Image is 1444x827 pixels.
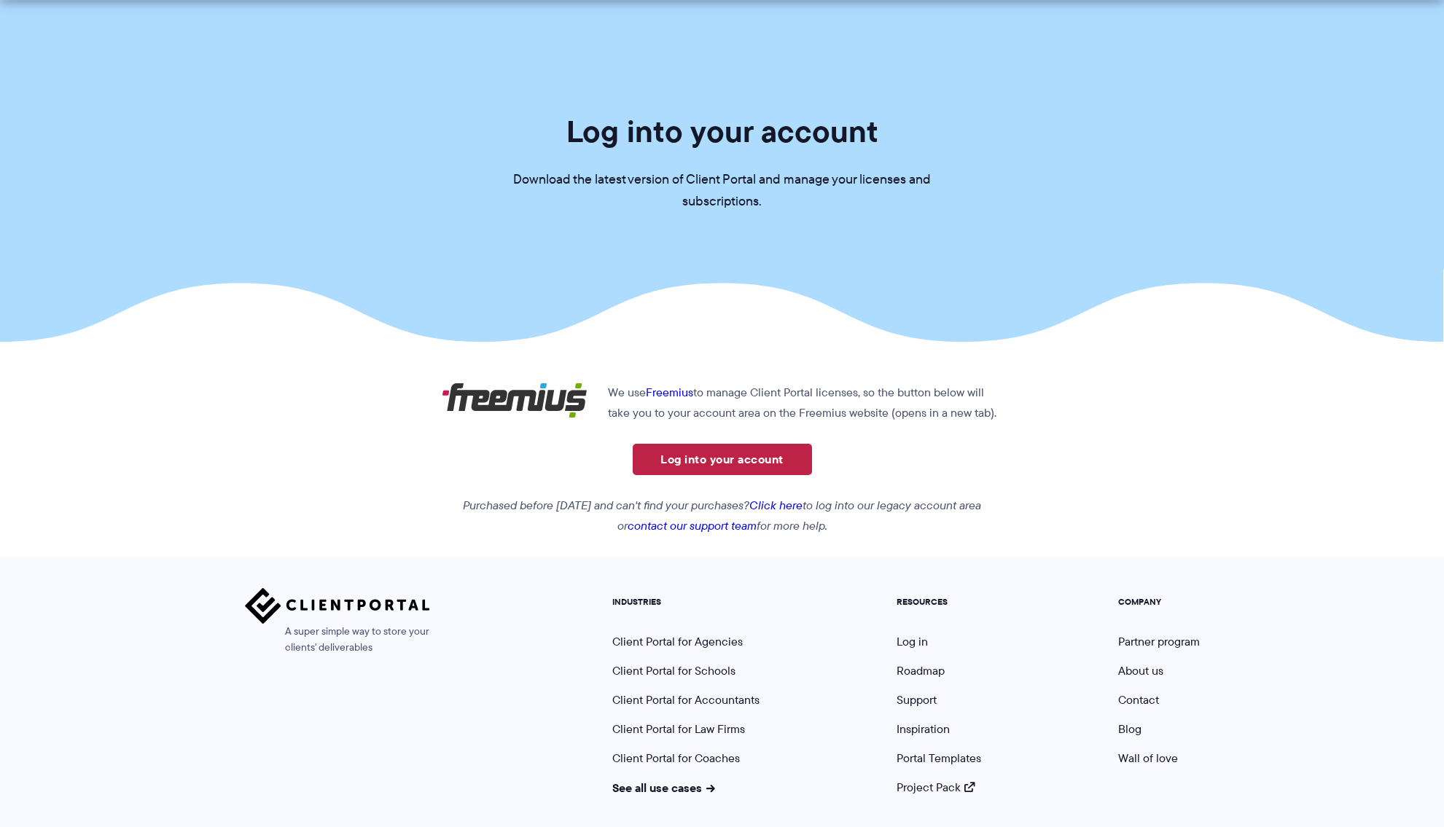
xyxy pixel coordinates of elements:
a: Log in [897,633,928,650]
h1: Log into your account [566,112,878,151]
span: A super simple way to store your clients' deliverables [245,624,430,656]
a: Client Portal for Schools [612,662,735,679]
p: Download the latest version of Client Portal and manage your licenses and subscriptions. [504,169,941,213]
a: Roadmap [897,662,945,679]
img: Freemius logo [442,383,588,418]
a: Client Portal for Law Firms [612,721,745,737]
a: Log into your account [633,444,812,475]
a: Portal Templates [897,750,981,767]
em: Purchased before [DATE] and can't find your purchases? to log into our legacy account area or for... [463,497,981,534]
a: Client Portal for Agencies [612,633,743,650]
h5: INDUSTRIES [612,597,760,607]
h5: RESOURCES [897,597,981,607]
a: Blog [1118,721,1141,737]
a: Contact [1118,691,1159,708]
p: We use to manage Client Portal licenses, so the button below will take you to your account area o... [442,383,1002,423]
a: Support [897,691,937,708]
a: Client Portal for Accountants [612,691,760,708]
a: See all use cases [612,779,716,796]
a: Wall of love [1118,750,1178,767]
a: Freemius [646,384,693,401]
h5: COMPANY [1118,597,1200,607]
a: Project Pack [897,779,975,796]
a: Click here [749,497,803,514]
a: Client Portal for Coaches [612,750,740,767]
a: contact our support team [628,517,757,534]
a: Inspiration [897,721,950,737]
a: Partner program [1118,633,1200,650]
a: About us [1118,662,1163,679]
